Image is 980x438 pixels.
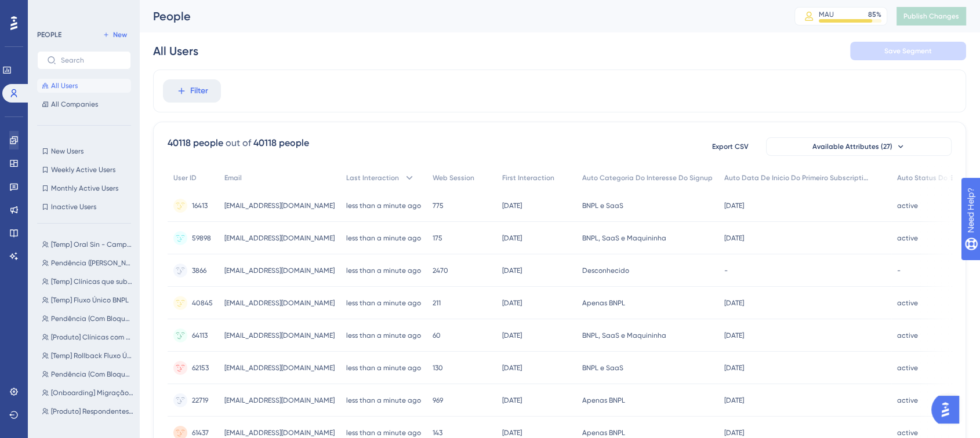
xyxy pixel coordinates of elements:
span: [Produto] Clínicas com Maquininha Capim [51,333,133,342]
button: Save Segment [850,42,966,60]
span: [Produto] Respondentes NPS [DATE] e ago/25 [51,407,133,416]
time: [DATE] [502,396,522,404]
span: Apenas BNPL [582,298,625,308]
button: [Onboarding] Migração de dados [37,386,138,400]
input: Search [61,56,121,64]
span: Web Session [433,173,474,183]
div: 85 % [868,10,881,19]
span: [Temp] Fluxo Único BNPL [51,295,129,305]
span: [EMAIL_ADDRESS][DOMAIN_NAME] [224,201,335,210]
span: Filter [190,84,208,98]
span: 62153 [192,363,209,373]
span: Export CSV [712,142,749,151]
span: 969 [433,396,443,405]
span: [DATE] [724,396,744,405]
button: Weekly Active Users [37,163,131,177]
span: [Onboarding] Migração de dados [51,388,133,397]
span: Publish Changes [903,12,959,21]
span: [EMAIL_ADDRESS][DOMAIN_NAME] [224,363,335,373]
time: [DATE] [502,267,522,275]
time: less than a minute ago [346,267,421,275]
span: BNPL e SaaS [582,201,623,210]
button: All Companies [37,97,131,111]
span: Desconhecido [582,266,629,275]
div: MAU [819,10,834,19]
button: [Temp] Fluxo Único BNPL [37,293,138,307]
span: 175 [433,233,442,243]
div: 40118 people [253,136,309,150]
button: New [99,28,131,42]
span: 64113 [192,331,208,340]
button: Inactive Users [37,200,131,214]
button: [Temp] Rollback Fluxo Único [37,349,138,363]
button: Pendência (Com Bloqueio) (III) [37,312,138,326]
time: [DATE] [502,331,522,340]
span: active [897,363,918,373]
span: 211 [433,298,441,308]
span: New Users [51,147,84,156]
span: 40845 [192,298,213,308]
span: 130 [433,363,443,373]
time: [DATE] [502,364,522,372]
span: User ID [173,173,197,183]
span: - [724,266,728,275]
span: [DATE] [724,331,744,340]
span: [Temp] Rollback Fluxo Único [51,351,133,360]
span: - [897,266,901,275]
span: [EMAIL_ADDRESS][DOMAIN_NAME] [224,396,335,405]
span: Save Segment [884,46,932,56]
time: [DATE] [502,429,522,437]
span: 775 [433,201,444,210]
time: less than a minute ago [346,202,421,210]
span: All Companies [51,100,98,109]
span: 2470 [433,266,448,275]
span: Last Interaction [346,173,399,183]
button: Pendência (Com Bloqueio) (I) [37,367,138,381]
span: 61437 [192,428,209,437]
span: Monthly Active Users [51,184,118,193]
span: [Temp] Oral Sin - Campanha Take rate Out/Nov 025 [51,240,133,249]
button: [Temp] Oral Sin - Campanha Take rate Out/Nov 025 [37,238,138,251]
span: [DATE] [724,298,744,308]
button: [Produto] Respondentes NPS [DATE] e ago/25 [37,404,138,418]
span: BNPL e SaaS [582,363,623,373]
time: less than a minute ago [346,234,421,242]
span: [DATE] [724,201,744,210]
span: [DATE] [724,428,744,437]
span: 143 [433,428,442,437]
div: All Users [153,43,198,59]
div: PEOPLE [37,30,61,39]
span: 16413 [192,201,208,210]
div: out of [226,136,251,150]
span: Apenas BNPL [582,396,625,405]
span: [EMAIL_ADDRESS][DOMAIN_NAME] [224,298,335,308]
span: Weekly Active Users [51,165,115,174]
button: Export CSV [701,137,759,156]
span: [Temp] Clínicas que subiram rating [51,277,133,286]
time: less than a minute ago [346,331,421,340]
button: Pendência ([PERSON_NAME])(I) [37,256,138,270]
span: BNPL, SaaS e Maquininha [582,331,666,340]
span: [EMAIL_ADDRESS][DOMAIN_NAME] [224,266,335,275]
span: [DATE] [724,233,744,243]
span: Inactive Users [51,202,96,211]
span: active [897,201,918,210]
button: Filter [163,79,221,103]
button: [Produto] Clínicas com Maquininha Capim [37,330,138,344]
button: Available Attributes (27) [766,137,952,156]
time: less than a minute ago [346,429,421,437]
button: All Users [37,79,131,93]
button: [Temp] Clínicas que subiram rating [37,275,138,289]
span: 3866 [192,266,206,275]
span: active [897,233,918,243]
span: 60 [433,331,441,340]
div: People [153,8,765,24]
span: New [113,30,127,39]
span: Pendência (Com Bloqueio) (I) [51,370,133,379]
span: active [897,331,918,340]
span: [DATE] [724,363,744,373]
button: Monthly Active Users [37,181,131,195]
time: less than a minute ago [346,396,421,404]
span: First Interaction [502,173,554,183]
